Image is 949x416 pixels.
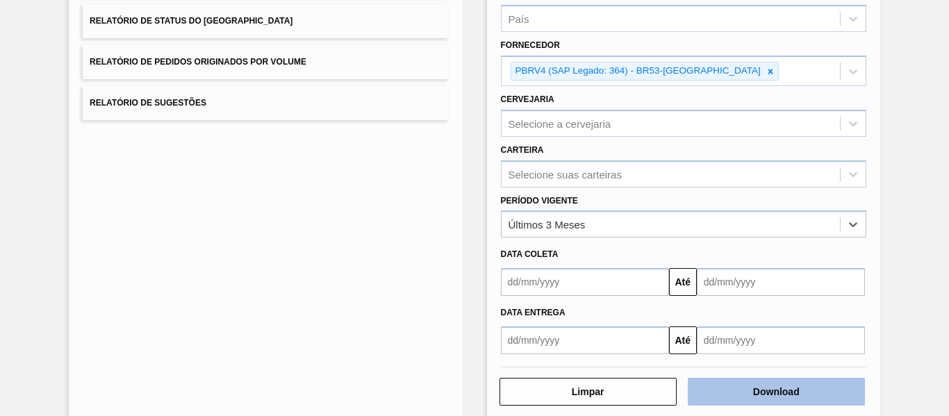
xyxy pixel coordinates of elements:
[83,4,448,38] button: Relatório de Status do [GEOGRAPHIC_DATA]
[511,63,763,80] div: PBRV4 (SAP Legado: 364) - BR53-[GEOGRAPHIC_DATA]
[501,249,559,259] span: Data coleta
[83,86,448,120] button: Relatório de Sugestões
[509,219,586,231] div: Últimos 3 Meses
[90,98,206,108] span: Relatório de Sugestões
[83,45,448,79] button: Relatório de Pedidos Originados por Volume
[509,13,529,25] div: País
[501,94,554,104] label: Cervejaria
[669,326,697,354] button: Até
[688,378,865,406] button: Download
[90,16,292,26] span: Relatório de Status do [GEOGRAPHIC_DATA]
[501,145,544,155] label: Carteira
[509,168,622,180] div: Selecione suas carteiras
[697,326,865,354] input: dd/mm/yyyy
[501,196,578,206] label: Período Vigente
[509,117,611,129] div: Selecione a cervejaria
[501,40,560,50] label: Fornecedor
[669,268,697,296] button: Até
[500,378,677,406] button: Limpar
[501,268,669,296] input: dd/mm/yyyy
[501,326,669,354] input: dd/mm/yyyy
[697,268,865,296] input: dd/mm/yyyy
[90,57,306,67] span: Relatório de Pedidos Originados por Volume
[501,308,566,317] span: Data entrega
